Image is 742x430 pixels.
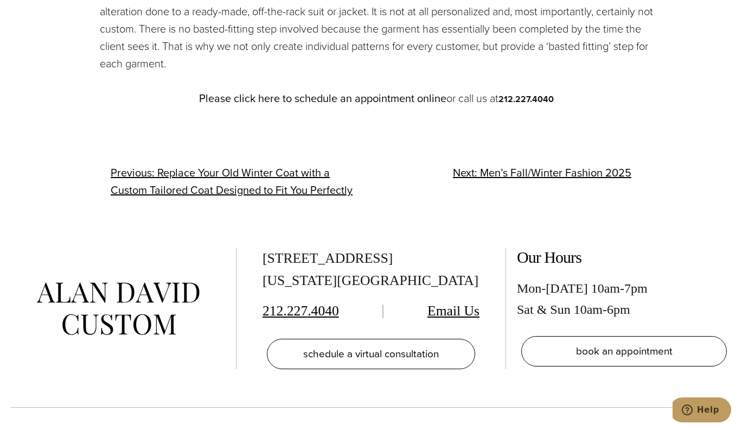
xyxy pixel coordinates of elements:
[480,165,631,181] span: Men’s Fall/Winter Fashion 2025
[267,339,475,369] a: schedule a virtual consultation
[498,93,554,105] strong: 212.227.4040
[111,165,353,198] span: Replace Your Old Winter Coat with a Custom Tailored Coat Designed to Fit You Perfectly
[100,90,653,107] p: or call us at
[453,165,477,181] span: Next:
[673,397,731,425] iframe: Opens a widget where you can chat to one of our agents
[576,343,673,359] span: book an appointment
[303,346,439,362] span: schedule a virtual consultation
[263,248,479,292] div: [STREET_ADDRESS] [US_STATE][GEOGRAPHIC_DATA]
[37,282,200,335] img: alan david custom
[263,303,339,319] a: 212.227.4040
[199,90,446,106] a: Please click here to schedule an appointment online
[427,303,479,319] a: Email Us
[517,248,731,267] h2: Our Hours
[111,165,353,198] a: Previous: Replace Your Old Winter Coat with a Custom Tailored Coat Designed to Fit You Perfectly
[453,165,631,181] a: Next: Men’s Fall/Winter Fashion 2025
[111,165,155,181] span: Previous:
[517,278,731,320] div: Mon-[DATE] 10am-7pm Sat & Sun 10am-6pm
[521,336,727,366] a: book an appointment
